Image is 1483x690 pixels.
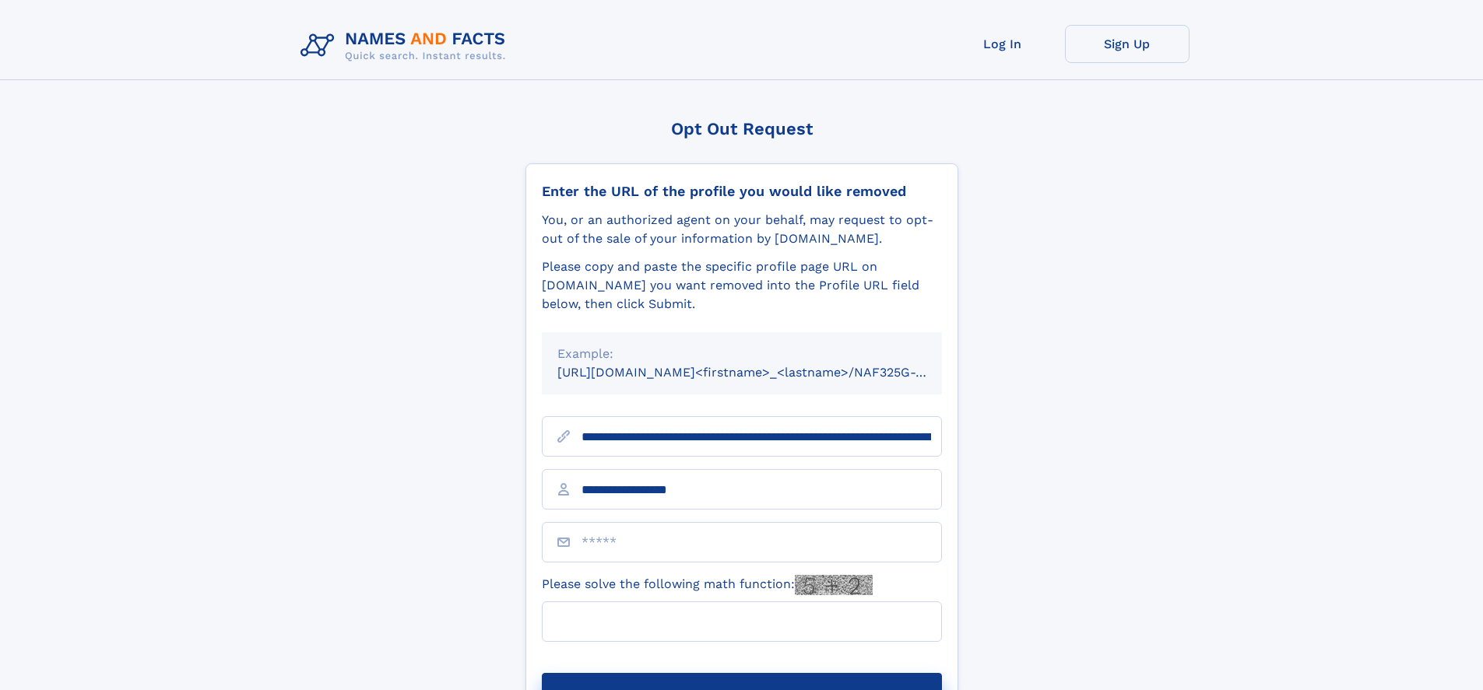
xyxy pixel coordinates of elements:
[1065,25,1190,63] a: Sign Up
[557,365,972,380] small: [URL][DOMAIN_NAME]<firstname>_<lastname>/NAF325G-xxxxxxxx
[542,183,942,200] div: Enter the URL of the profile you would like removed
[557,345,926,363] div: Example:
[940,25,1065,63] a: Log In
[542,575,873,595] label: Please solve the following math function:
[294,25,518,67] img: Logo Names and Facts
[525,119,958,138] div: Opt Out Request
[542,211,942,248] div: You, or an authorized agent on your behalf, may request to opt-out of the sale of your informatio...
[542,257,942,313] div: Please copy and paste the specific profile page URL on [DOMAIN_NAME] you want removed into the Pr...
